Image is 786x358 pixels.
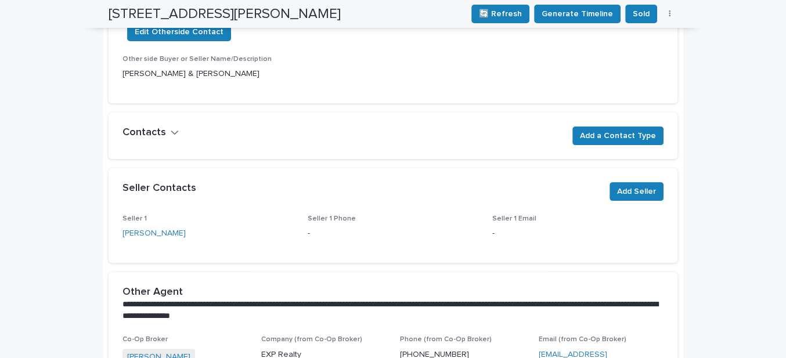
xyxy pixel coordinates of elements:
[135,26,223,38] span: Edit Otherside Contact
[617,186,656,197] span: Add Seller
[308,227,479,240] p: -
[479,8,522,20] span: 🔄 Refresh
[122,68,294,80] p: [PERSON_NAME] & [PERSON_NAME]
[122,227,186,240] a: [PERSON_NAME]
[308,215,356,222] span: Seller 1 Phone
[572,126,664,145] button: Add a Contact Type
[610,182,664,201] button: Add Seller
[122,56,272,63] span: Other side Buyer or Seller Name/Description
[122,336,168,343] span: Co-Op Broker
[109,6,341,23] h2: [STREET_ADDRESS][PERSON_NAME]
[261,336,362,343] span: Company (from Co-Op Broker)
[400,336,492,343] span: Phone (from Co-Op Broker)
[122,182,196,195] h2: Seller Contacts
[492,215,536,222] span: Seller 1 Email
[127,23,231,41] button: Edit Otherside Contact
[633,8,650,20] span: Sold
[492,227,664,240] p: -
[122,126,179,139] button: Contacts
[542,8,613,20] span: Generate Timeline
[122,126,166,139] h2: Contacts
[471,5,529,23] button: 🔄 Refresh
[539,336,626,343] span: Email (from Co-Op Broker)
[625,5,657,23] button: Sold
[122,215,147,222] span: Seller 1
[580,130,656,142] span: Add a Contact Type
[122,286,183,299] h2: Other Agent
[534,5,621,23] button: Generate Timeline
